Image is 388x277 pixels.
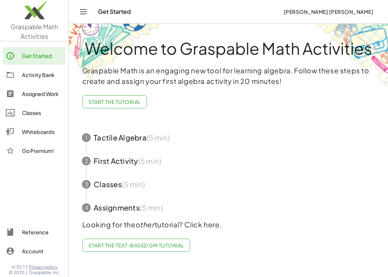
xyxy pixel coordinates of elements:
[73,173,384,196] button: 3Classes(5 min)
[278,5,379,18] button: [PERSON_NAME] [PERSON_NAME]
[22,51,63,60] div: Get Started
[82,239,190,252] a: Start the Text-based GM Tutorial
[3,242,65,260] a: Account
[22,146,63,155] div: Go Premium!
[3,123,65,141] a: Whiteboards
[73,40,384,57] h1: Welcome to Graspable Math Activities
[29,264,60,270] a: Privacy policy
[88,242,184,249] span: Start the Text-based GM Tutorial
[78,6,89,18] button: Toggle navigation
[82,219,375,230] p: Looking for the tutorial? Click here.
[73,126,384,149] button: 1Tactile Algebra(5 min)
[9,270,25,276] span: © 2025
[73,196,384,219] button: 4Assignments(5 min)
[22,127,63,136] div: Whiteboards
[22,247,63,255] div: Account
[26,264,27,270] span: |
[22,89,63,98] div: Assigned Work
[3,47,65,65] a: Get Started
[3,104,65,122] a: Classes
[3,66,65,84] a: Activity Bank
[82,157,91,165] div: 2
[82,133,91,142] div: 1
[22,70,63,79] div: Activity Bank
[82,95,147,108] button: Start the Tutorial
[29,270,60,276] span: Graspable, Inc.
[22,108,63,117] div: Classes
[3,85,65,103] a: Assigned Work
[73,149,384,173] button: 2First Activity(5 min)
[283,8,373,15] span: [PERSON_NAME] [PERSON_NAME]
[136,220,155,229] em: other
[82,180,91,189] div: 3
[82,203,91,212] div: 4
[11,23,58,40] span: Graspable Math Activities
[88,99,141,105] span: Start the Tutorial
[22,228,63,236] div: Reference
[26,270,27,276] span: |
[11,264,25,270] span: v1.30.1
[3,223,65,241] a: Reference
[82,65,375,86] p: Graspable Math is an engaging new tool for learning algebra. Follow these steps to create and ass...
